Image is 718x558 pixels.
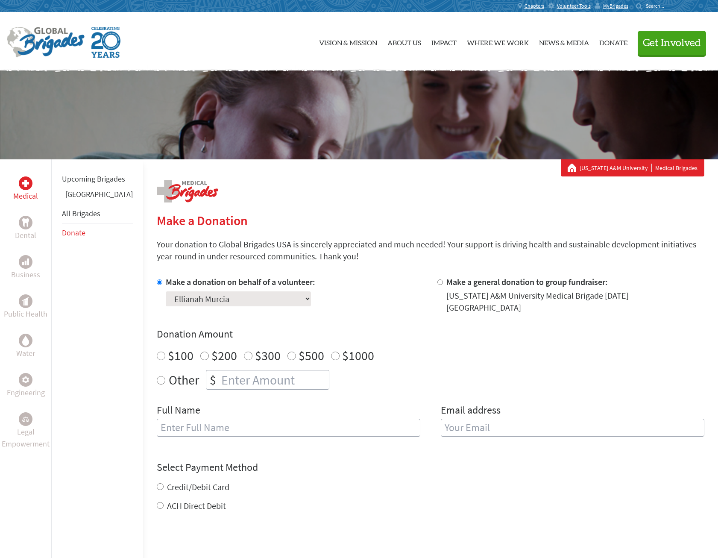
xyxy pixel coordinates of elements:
span: MyBrigades [603,3,628,9]
div: Dental [19,216,32,229]
div: Medical Brigades [568,164,697,172]
p: Public Health [4,308,47,320]
div: $ [206,370,220,389]
label: $500 [299,347,324,364]
h4: Donation Amount [157,327,704,341]
input: Enter Amount [220,370,329,389]
a: About Us [387,19,421,64]
li: Panama [62,188,133,204]
p: Your donation to Global Brigades USA is sincerely appreciated and much needed! Your support is dr... [157,238,704,262]
input: Your Email [441,419,704,437]
label: $300 [255,347,281,364]
img: Legal Empowerment [22,417,29,422]
a: News & Media [539,19,589,64]
p: Engineering [7,387,45,399]
p: Business [11,269,40,281]
a: Vision & Mission [319,19,377,64]
label: Make a donation on behalf of a volunteer: [166,276,315,287]
li: All Brigades [62,204,133,223]
img: Medical [22,180,29,187]
a: Legal EmpowermentLegal Empowerment [2,412,50,450]
a: DentalDental [15,216,36,241]
img: Water [22,335,29,345]
button: Get Involved [638,31,706,55]
p: Water [16,347,35,359]
p: Dental [15,229,36,241]
a: EngineeringEngineering [7,373,45,399]
a: Where We Work [467,19,529,64]
div: Business [19,255,32,269]
a: Donate [62,228,85,238]
p: Legal Empowerment [2,426,50,450]
label: $1000 [342,347,374,364]
a: Public HealthPublic Health [4,294,47,320]
div: Engineering [19,373,32,387]
div: Public Health [19,294,32,308]
img: Global Brigades Logo [7,27,85,58]
span: Get Involved [643,38,701,48]
img: Engineering [22,376,29,383]
a: MedicalMedical [13,176,38,202]
li: Donate [62,223,133,242]
span: Chapters [525,3,544,9]
img: Public Health [22,297,29,305]
input: Search... [646,3,670,9]
a: BusinessBusiness [11,255,40,281]
div: Legal Empowerment [19,412,32,426]
a: Donate [599,19,627,64]
label: $200 [211,347,237,364]
a: All Brigades [62,209,100,218]
a: WaterWater [16,334,35,359]
label: $100 [168,347,193,364]
a: Upcoming Brigades [62,174,125,184]
h4: Select Payment Method [157,461,704,474]
label: Credit/Debit Card [167,482,229,492]
img: Global Brigades Celebrating 20 Years [91,27,120,58]
label: Full Name [157,403,200,419]
li: Upcoming Brigades [62,170,133,188]
h2: Make a Donation [157,213,704,228]
img: Dental [22,218,29,226]
label: Other [169,370,199,390]
img: logo-medical.png [157,180,218,203]
label: ACH Direct Debit [167,500,226,511]
label: Make a general donation to group fundraiser: [446,276,608,287]
p: Medical [13,190,38,202]
div: Water [19,334,32,347]
img: Business [22,258,29,265]
a: [US_STATE] A&M University [580,164,652,172]
a: Impact [431,19,457,64]
label: Email address [441,403,501,419]
div: Medical [19,176,32,190]
input: Enter Full Name [157,419,420,437]
span: Volunteer Tools [557,3,591,9]
a: [GEOGRAPHIC_DATA] [65,189,133,199]
div: [US_STATE] A&M University Medical Brigade [DATE] [GEOGRAPHIC_DATA] [446,290,704,314]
